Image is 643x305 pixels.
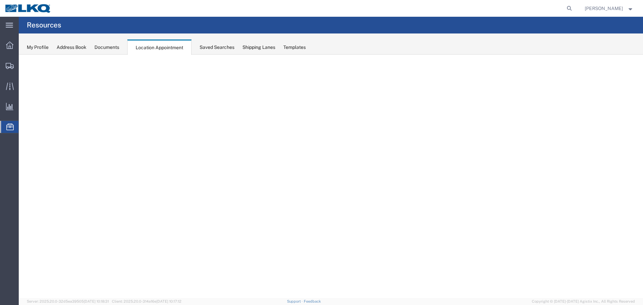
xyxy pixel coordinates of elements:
div: Shipping Lanes [242,44,275,51]
div: Templates [283,44,306,51]
div: Documents [94,44,119,51]
span: Server: 2025.20.0-32d5ea39505 [27,299,109,303]
div: Saved Searches [200,44,234,51]
span: William Haney [585,5,623,12]
span: Copyright © [DATE]-[DATE] Agistix Inc., All Rights Reserved [532,299,635,304]
div: Location Appointment [127,40,192,55]
div: Address Book [57,44,86,51]
img: logo [5,3,52,13]
a: Support [287,299,304,303]
iframe: FS Legacy Container [19,55,643,298]
span: [DATE] 10:17:12 [156,299,182,303]
span: Client: 2025.20.0-314a16e [112,299,182,303]
button: [PERSON_NAME] [584,4,634,12]
span: [DATE] 10:18:31 [84,299,109,303]
h4: Resources [27,17,61,33]
div: My Profile [27,44,49,51]
a: Feedback [304,299,321,303]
